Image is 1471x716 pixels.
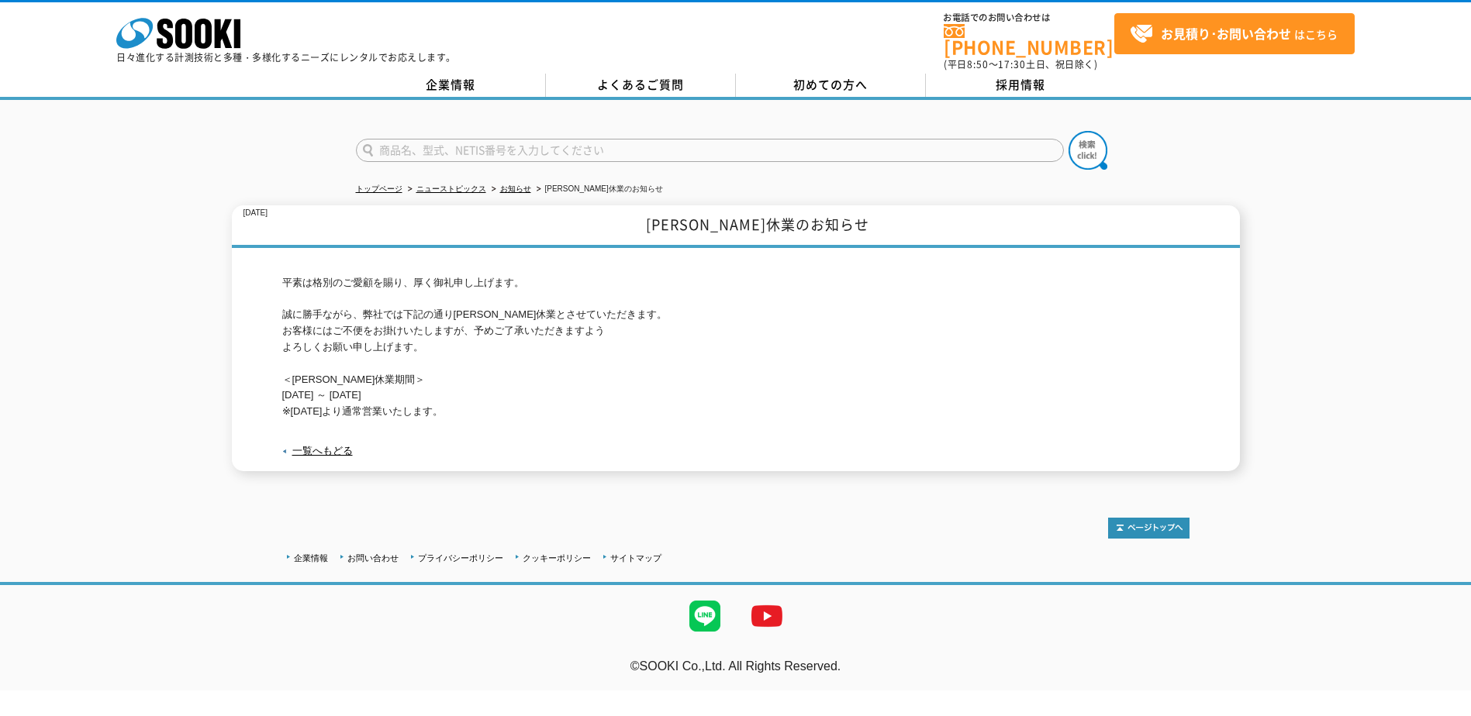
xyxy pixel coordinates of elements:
[1130,22,1338,46] span: はこちら
[610,553,661,563] a: サイトマップ
[418,553,503,563] a: プライバシーポリシー
[356,74,546,97] a: 企業情報
[523,553,591,563] a: クッキーポリシー
[356,139,1064,162] input: 商品名、型式、NETIS番号を入力してください
[674,585,736,647] img: LINE
[533,181,663,198] li: [PERSON_NAME]休業のお知らせ
[243,205,268,222] p: [DATE]
[967,57,989,71] span: 8:50
[1114,13,1355,54] a: お見積り･お問い合わせはこちら
[282,275,1190,420] p: 平素は格別のご愛顧を賜り、厚く御礼申し上げます。 誠に勝手ながら、弊社では下記の通り[PERSON_NAME]休業とさせていただきます。 お客様にはご不便をお掛けいたしますが、予めご了承いただき...
[546,74,736,97] a: よくあるご質問
[116,53,456,62] p: 日々進化する計測技術と多種・多様化するニーズにレンタルでお応えします。
[944,24,1114,56] a: [PHONE_NUMBER]
[1069,131,1107,170] img: btn_search.png
[1411,675,1471,688] a: テストMail
[944,57,1097,71] span: (平日 ～ 土日、祝日除く)
[416,184,486,193] a: ニューストピックス
[736,74,926,97] a: 初めての方へ
[1108,518,1190,539] img: トップページへ
[500,184,531,193] a: お知らせ
[232,205,1240,248] h1: [PERSON_NAME]休業のお知らせ
[356,184,402,193] a: トップページ
[944,13,1114,22] span: お電話でのお問い合わせは
[998,57,1026,71] span: 17:30
[793,76,868,93] span: 初めての方へ
[347,553,399,563] a: お問い合わせ
[926,74,1116,97] a: 採用情報
[292,445,353,456] a: 一覧へもどる
[736,585,798,647] img: YouTube
[1161,24,1291,43] strong: お見積り･お問い合わせ
[294,553,328,563] a: 企業情報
